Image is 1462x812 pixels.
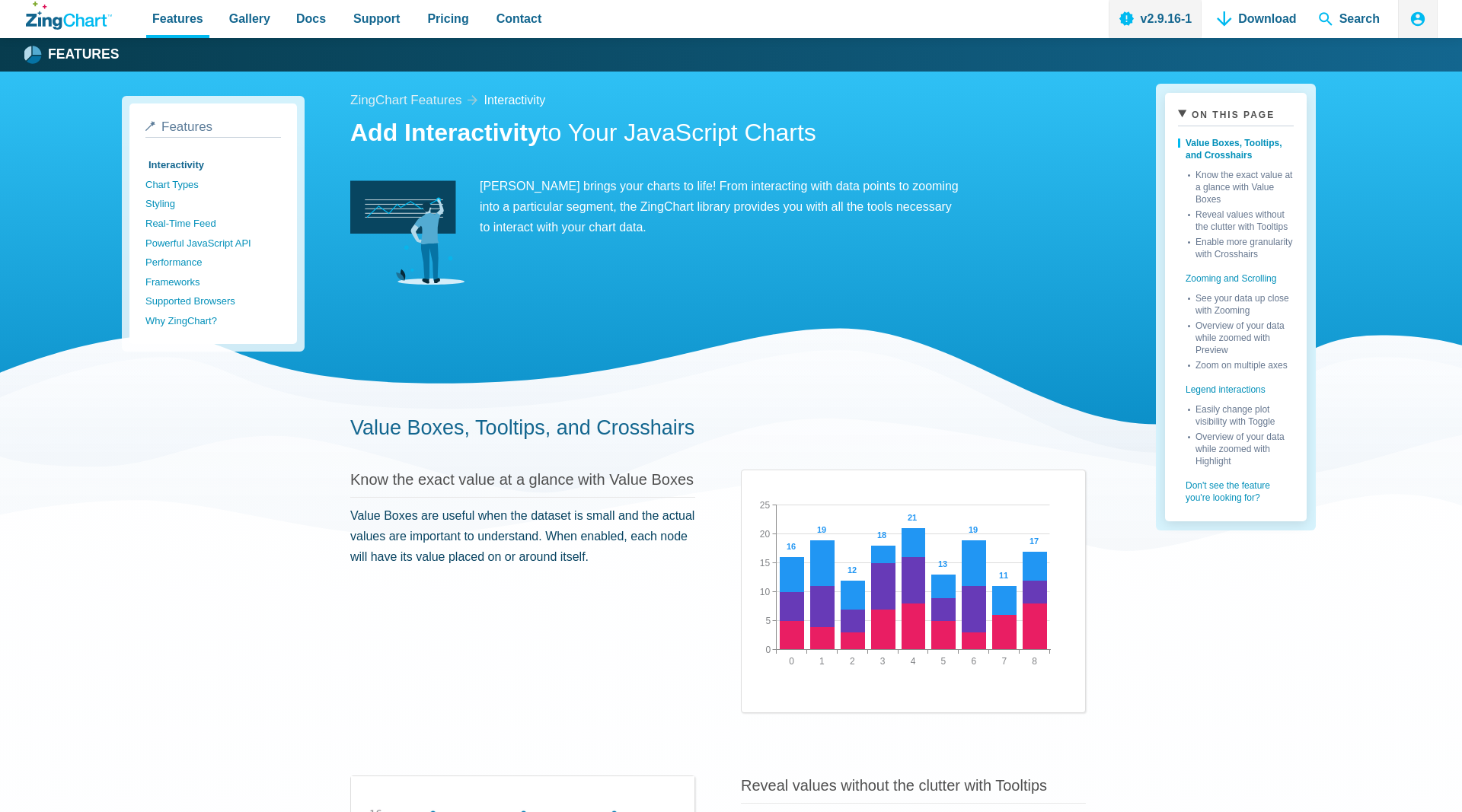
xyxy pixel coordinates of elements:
[161,119,212,134] span: Features
[229,8,270,29] span: Gallery
[1188,166,1294,205] a: Know the exact value at a glance with Value Boxes
[350,117,1086,151] h1: to Your JavaScript Charts
[145,119,281,138] a: Features
[1178,467,1294,508] a: Don't see the feature you're looking for?
[145,291,281,311] a: Supported Browsers
[1178,132,1294,166] a: Value Boxes, Tooltips, and Crosshairs
[48,48,120,62] strong: Features
[1188,205,1294,233] a: Reveal values without the clutter with Tooltips
[296,8,326,29] span: Docs
[26,2,112,30] a: ZingChart Logo. Click to return to the homepage
[350,119,541,146] strong: Add Interactivity
[1188,317,1294,356] a: Overview of your data while zoomed with Preview
[145,194,281,214] a: Styling
[427,8,468,29] span: Pricing
[1178,106,1294,126] summary: On This Page
[145,175,281,195] a: Chart Types
[350,471,694,488] a: Know the exact value at a glance with Value Boxes
[1188,428,1294,467] a: Overview of your data while zoomed with Highlight
[1188,400,1294,428] a: Easily change plot visibility with Toggle
[350,176,464,290] img: Interactivity Image
[496,8,542,29] span: Contact
[1178,260,1294,289] a: Zooming and Scrolling
[350,416,694,439] a: Value Boxes, Tooltips, and Crosshairs
[484,90,545,110] a: interactivity
[145,214,281,234] a: Real-Time Feed
[1188,356,1294,371] a: Zoom on multiple axes
[350,90,461,112] a: ZingChart Features
[145,234,281,253] a: Powerful JavaScript API
[353,8,400,29] span: Support
[152,8,203,29] span: Features
[741,777,1047,794] a: Reveal values without the clutter with Tooltips
[145,272,281,292] a: Frameworks
[145,311,281,331] a: Why ZingChart?
[145,155,281,175] a: Interactivity
[1188,233,1294,260] a: Enable more granularity with Crosshairs
[145,253,281,272] a: Performance
[350,176,959,238] p: [PERSON_NAME] brings your charts to life! From interacting with data points to zooming into a par...
[350,505,695,568] p: Value Boxes are useful when the dataset is small and the actual values are important to understan...
[1188,289,1294,317] a: See your data up close with Zooming
[26,43,120,66] a: Features
[1178,371,1294,400] a: Legend interactions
